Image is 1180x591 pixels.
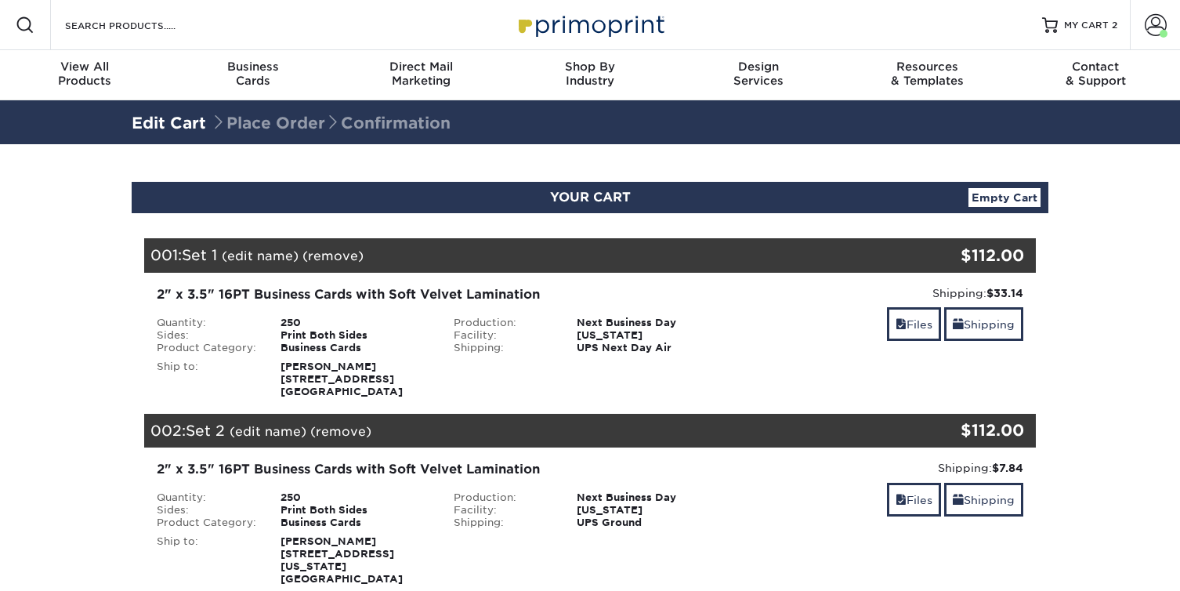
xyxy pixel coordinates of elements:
[145,361,269,398] div: Ship to:
[222,248,299,263] a: (edit name)
[1012,60,1180,88] div: & Support
[887,244,1024,267] div: $112.00
[182,246,217,263] span: Set 1
[230,424,306,439] a: (edit name)
[442,329,566,342] div: Facility:
[63,16,216,34] input: SEARCH PRODUCTS.....
[168,60,337,88] div: Cards
[896,494,907,506] span: files
[337,60,505,74] span: Direct Mail
[843,60,1012,74] span: Resources
[944,483,1023,517] a: Shipping
[565,517,738,529] div: UPS Ground
[1064,19,1109,32] span: MY CART
[157,460,726,479] div: 2" x 3.5" 16PT Business Cards with Soft Velvet Lamination
[512,8,668,42] img: Primoprint
[968,188,1041,207] a: Empty Cart
[896,318,907,331] span: files
[944,307,1023,341] a: Shipping
[145,517,269,529] div: Product Category:
[145,329,269,342] div: Sides:
[186,422,225,439] span: Set 2
[675,60,843,74] span: Design
[1112,20,1117,31] span: 2
[887,307,941,341] a: Files
[992,462,1023,474] strong: $7.84
[442,317,566,329] div: Production:
[145,535,269,586] div: Ship to:
[211,114,451,132] span: Place Order Confirmation
[269,491,442,504] div: 250
[157,285,726,304] div: 2" x 3.5" 16PT Business Cards with Soft Velvet Lamination
[281,361,403,397] strong: [PERSON_NAME] [STREET_ADDRESS] [GEOGRAPHIC_DATA]
[337,50,505,100] a: Direct MailMarketing
[887,419,1024,442] div: $112.00
[168,60,337,74] span: Business
[505,50,674,100] a: Shop ByIndustry
[565,342,738,354] div: UPS Next Day Air
[145,504,269,517] div: Sides:
[269,517,442,529] div: Business Cards
[442,342,566,354] div: Shipping:
[132,114,206,132] a: Edit Cart
[144,414,887,448] div: 002:
[144,238,887,273] div: 001:
[565,504,738,517] div: [US_STATE]
[1012,50,1180,100] a: Contact& Support
[269,329,442,342] div: Print Both Sides
[281,535,403,585] strong: [PERSON_NAME] [STREET_ADDRESS][US_STATE] [GEOGRAPHIC_DATA]
[1012,60,1180,74] span: Contact
[565,491,738,504] div: Next Business Day
[750,460,1023,476] div: Shipping:
[145,317,269,329] div: Quantity:
[953,494,964,506] span: shipping
[302,248,364,263] a: (remove)
[505,60,674,88] div: Industry
[310,424,371,439] a: (remove)
[565,329,738,342] div: [US_STATE]
[550,190,631,205] span: YOUR CART
[675,50,843,100] a: DesignServices
[953,318,964,331] span: shipping
[145,342,269,354] div: Product Category:
[750,285,1023,301] div: Shipping:
[843,60,1012,88] div: & Templates
[269,317,442,329] div: 250
[442,504,566,517] div: Facility:
[887,483,941,517] a: Files
[168,50,337,100] a: BusinessCards
[505,60,674,74] span: Shop By
[442,491,566,504] div: Production:
[986,287,1023,299] strong: $33.14
[565,317,738,329] div: Next Business Day
[145,491,269,504] div: Quantity:
[675,60,843,88] div: Services
[442,517,566,529] div: Shipping:
[269,504,442,517] div: Print Both Sides
[843,50,1012,100] a: Resources& Templates
[337,60,505,88] div: Marketing
[269,342,442,354] div: Business Cards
